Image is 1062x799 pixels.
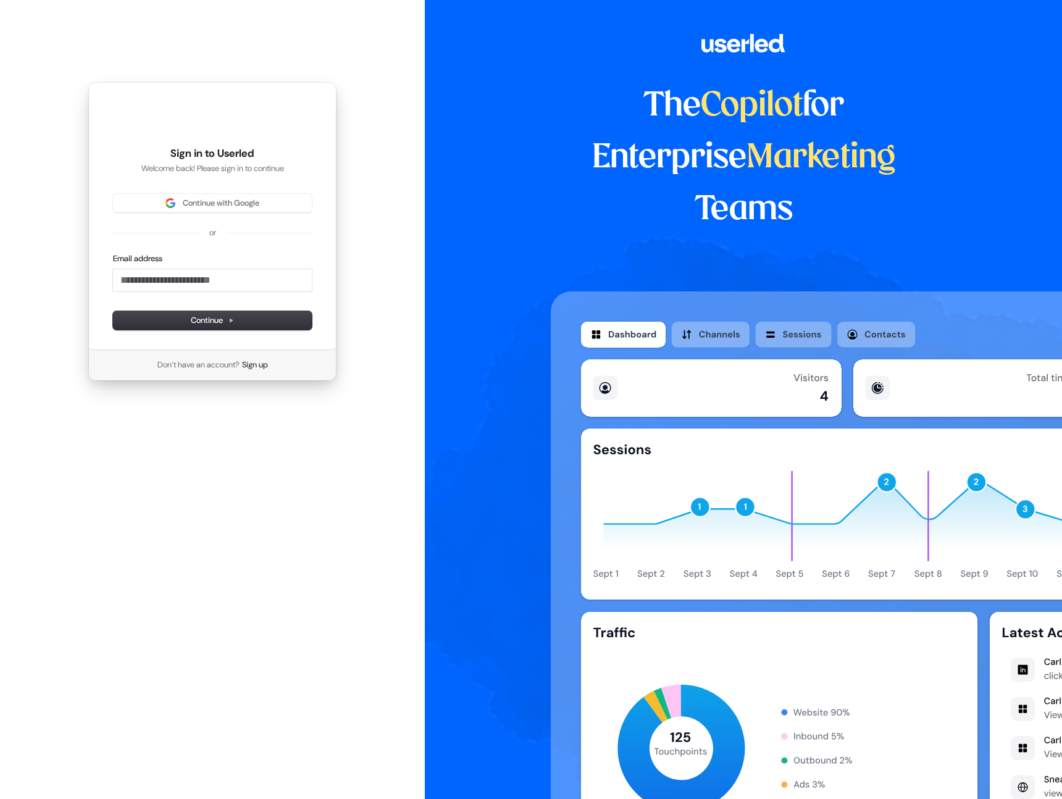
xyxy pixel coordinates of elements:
p: or [209,227,216,238]
a: Sign up [242,359,268,370]
button: Sign in with GoogleContinue with Google [113,194,312,212]
span: Copilot [701,90,803,122]
button: Continue [113,311,312,330]
p: Welcome back! Please sign in to continue [113,163,312,174]
span: Don’t have an account? [157,359,240,370]
span: Continue with Google [183,198,259,209]
h1: The for Enterprise Teams [551,80,937,236]
h1: Sign in to Userled [113,146,312,161]
label: Email address [113,253,162,264]
span: Marketing [746,142,896,174]
img: Sign in with Google [165,198,175,208]
span: Continue [191,315,234,326]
